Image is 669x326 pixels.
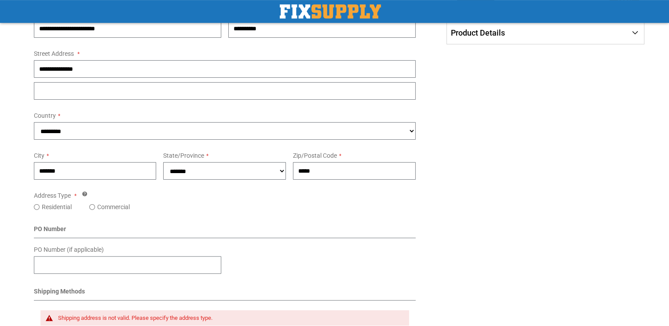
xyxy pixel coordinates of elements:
[97,203,130,211] label: Commercial
[34,192,71,199] span: Address Type
[280,4,381,18] img: Fix Industrial Supply
[163,152,204,159] span: State/Province
[34,246,104,253] span: PO Number (if applicable)
[34,287,416,301] div: Shipping Methods
[293,152,337,159] span: Zip/Postal Code
[451,28,505,37] span: Product Details
[34,152,44,159] span: City
[34,50,74,57] span: Street Address
[34,112,56,119] span: Country
[280,4,381,18] a: store logo
[42,203,72,211] label: Residential
[58,315,401,322] div: Shipping address is not valid. Please specify the address type.
[34,225,416,238] div: PO Number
